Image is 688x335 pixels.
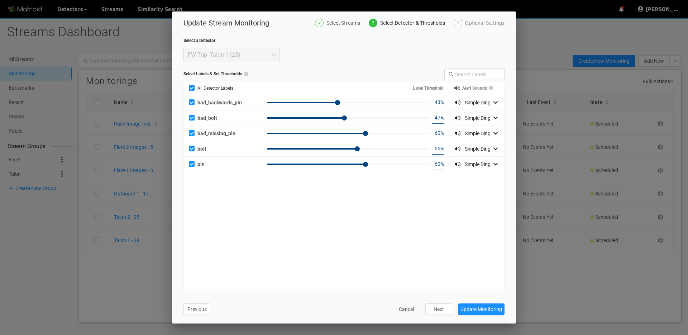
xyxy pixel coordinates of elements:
button: Next [425,303,452,315]
span: FW Top_Talon 1 (23) [188,48,276,62]
span: % [440,97,444,108]
button: Simple Ding [453,128,499,139]
span: info-circle [244,72,248,76]
span: 2 [372,20,374,25]
button: Simple Ding [453,159,499,170]
span: % [440,128,444,139]
span: check [317,21,321,25]
strong: Select a Detector [183,37,505,44]
strong: Label Threshold [413,82,444,95]
div: 2Select Detector & Thresholds [369,19,449,27]
span: 3 [457,20,459,25]
span: Cancel [399,305,414,313]
div: Select Detector & Thresholds [380,19,449,27]
p: Update Stream Monitoring [183,17,269,29]
strong: Alert Sounds [462,85,487,92]
span: % [440,159,444,170]
button: Simple Ding [453,112,499,124]
span: Simple Ding [465,129,491,137]
div: Select Streams [315,19,364,27]
button: Previous [183,303,210,315]
span: Simple Ding [465,99,491,107]
span: Simple Ding [465,160,491,168]
span: info-circle [489,86,493,90]
span: Previous [187,305,207,313]
span: % [440,112,444,123]
div: Select Streams [326,19,364,27]
button: Simple Ding [453,143,499,155]
button: Cancel [393,303,420,315]
div: bad_missing_pin [197,129,262,137]
button: Simple Ding [453,97,499,108]
div: bad_bolt [197,114,262,122]
div: pin [197,160,262,168]
span: Next [434,305,444,313]
div: 3Optional Settings [454,19,505,27]
span: % [440,143,444,154]
span: Simple Ding [465,145,491,153]
div: Optional Settings [465,19,505,27]
span: Update Monitoring [460,305,502,313]
div: bad_backwards_pin [197,99,262,107]
input: Search Labels [455,70,493,78]
span: Simple Ding [465,114,491,122]
span: search [449,72,454,77]
div: bolt [197,145,262,153]
button: Update Monitoring [458,303,505,315]
strong: Select Labels & Set Thresholds [183,71,242,77]
span: All Detector Labels [195,85,236,92]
